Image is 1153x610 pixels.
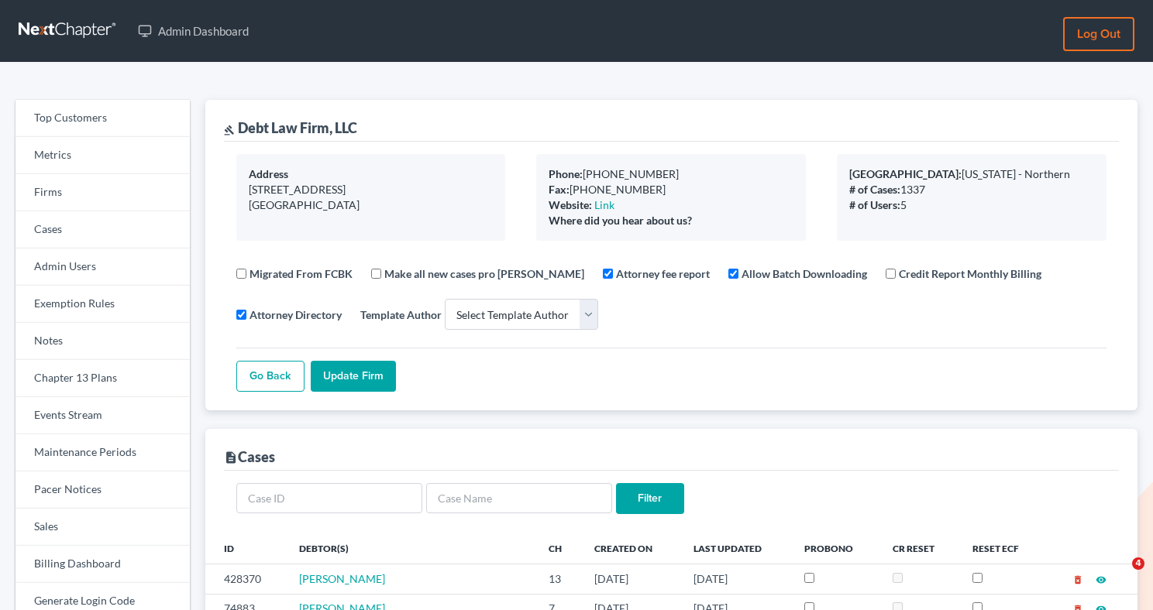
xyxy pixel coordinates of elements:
label: Migrated From FCBK [250,266,353,282]
div: [PHONE_NUMBER] [549,166,793,182]
div: [PHONE_NUMBER] [549,182,793,197]
label: Attorney Directory [250,307,342,323]
label: Make all new cases pro [PERSON_NAME] [384,266,584,282]
input: Case ID [236,483,422,514]
a: Top Customers [15,100,190,137]
div: 5 [849,197,1094,213]
a: Billing Dashboard [15,546,190,583]
div: [GEOGRAPHIC_DATA] [249,197,494,213]
a: visibility [1096,572,1107,585]
div: 1337 [849,182,1094,197]
a: Events Stream [15,397,190,434]
div: [US_STATE] - Northern [849,166,1094,182]
a: Go Back [236,361,305,392]
b: # of Cases: [849,183,900,196]
div: Cases [224,447,275,466]
a: Exemption Rules [15,286,190,323]
b: Phone: [549,167,583,180]
th: Created On [582,533,681,564]
th: ProBono [792,533,880,564]
td: 13 [536,564,582,594]
a: Log out [1063,17,1134,51]
td: [DATE] [681,564,792,594]
b: Website: [549,198,592,211]
th: CR Reset [880,533,960,564]
th: Debtor(s) [287,533,537,564]
label: Template Author [360,307,442,323]
iframe: Intercom live chat [1100,557,1138,595]
a: Metrics [15,137,190,174]
a: Admin Dashboard [130,17,256,45]
td: [DATE] [582,564,681,594]
input: Case Name [426,483,612,514]
input: Update Firm [311,361,396,392]
a: Link [594,198,614,211]
span: 4 [1132,557,1144,570]
input: Filter [616,483,684,514]
th: Reset ECF [960,533,1045,564]
a: Notes [15,323,190,360]
a: Maintenance Periods [15,434,190,471]
a: Pacer Notices [15,471,190,509]
th: Last Updated [681,533,792,564]
label: Allow Batch Downloading [742,266,867,282]
b: # of Users: [849,198,900,211]
a: delete_forever [1072,572,1083,585]
a: Admin Users [15,248,190,286]
div: Debt Law Firm, LLC [224,118,357,137]
label: Credit Report Monthly Billing [899,266,1041,282]
a: [PERSON_NAME] [299,572,385,585]
div: [STREET_ADDRESS] [249,182,494,197]
a: Sales [15,509,190,546]
a: Firms [15,174,190,211]
i: description [224,451,238,464]
b: [GEOGRAPHIC_DATA]: [849,167,962,180]
td: 428370 [205,564,287,594]
label: Attorney fee report [616,266,710,282]
b: Where did you hear about us? [549,214,692,227]
i: delete_forever [1072,574,1083,585]
a: Cases [15,211,190,248]
a: Chapter 13 Plans [15,360,190,397]
b: Fax: [549,183,570,196]
th: ID [205,533,287,564]
th: Ch [536,533,582,564]
i: gavel [224,125,235,135]
i: visibility [1096,574,1107,585]
b: Address [249,167,288,180]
